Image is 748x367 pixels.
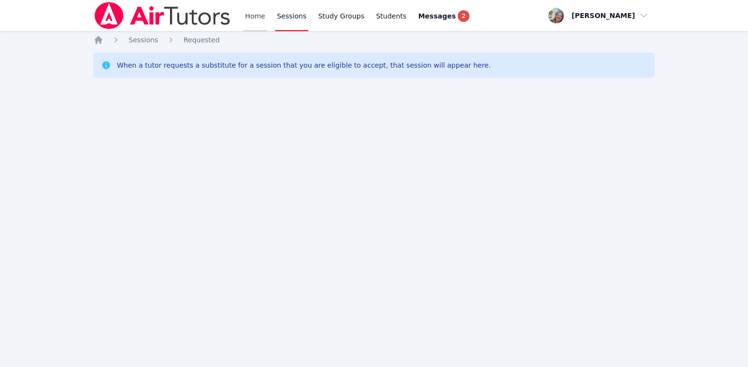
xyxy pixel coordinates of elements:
span: Messages [418,11,456,21]
img: Air Tutors [93,2,231,29]
a: Requested [184,35,220,45]
span: 2 [458,10,469,22]
span: Sessions [129,36,158,44]
div: When a tutor requests a substitute for a session that you are eligible to accept, that session wi... [117,60,491,70]
a: Sessions [129,35,158,45]
nav: Breadcrumb [93,35,654,45]
span: Requested [184,36,220,44]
